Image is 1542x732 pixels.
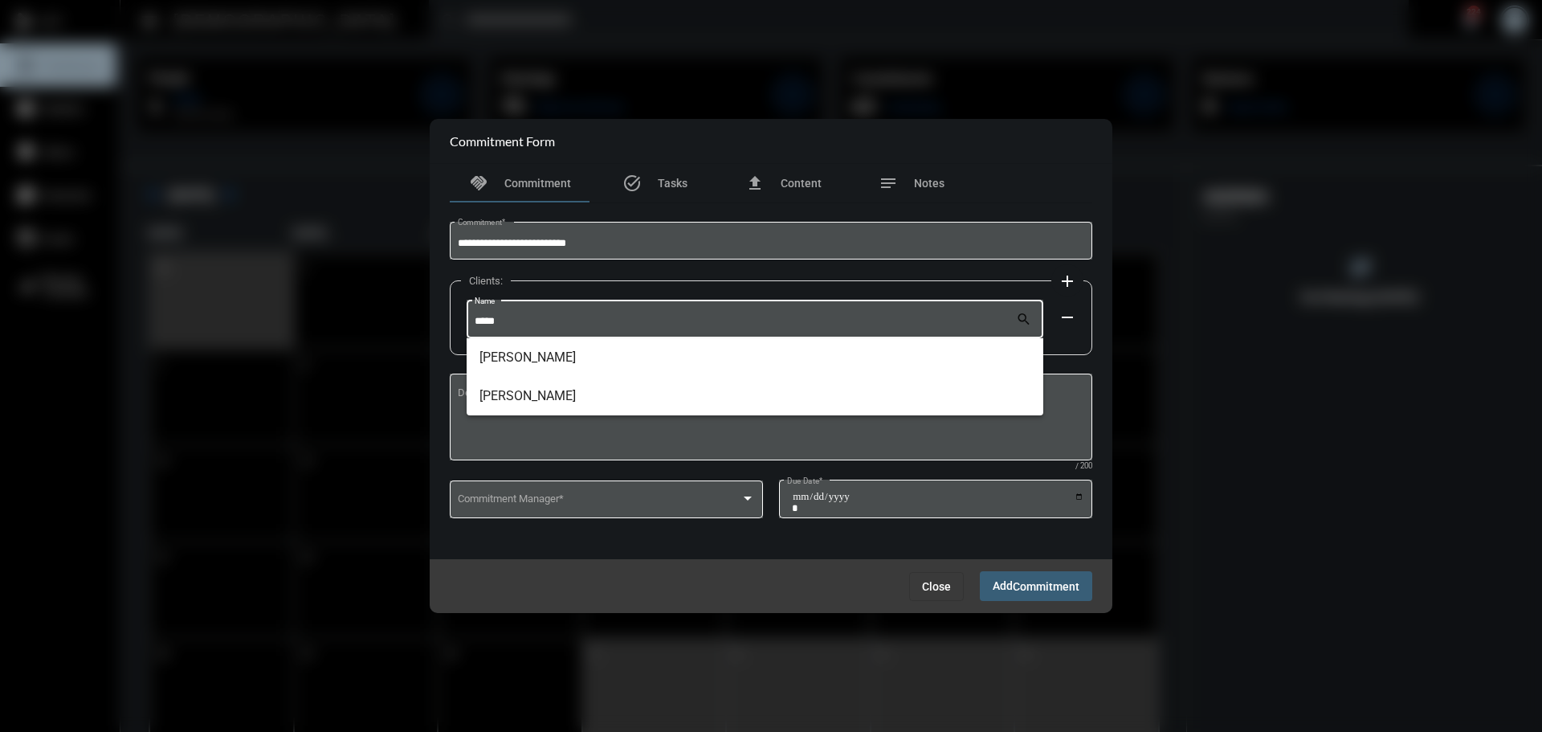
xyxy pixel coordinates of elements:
[479,338,1030,377] span: [PERSON_NAME]
[909,572,964,601] button: Close
[922,580,951,593] span: Close
[504,177,571,190] span: Commitment
[622,174,642,193] mat-icon: task_alt
[993,579,1079,592] span: Add
[879,174,898,193] mat-icon: notes
[450,133,555,149] h2: Commitment Form
[1016,311,1035,330] mat-icon: search
[980,571,1092,601] button: AddCommitment
[1058,308,1077,327] mat-icon: remove
[461,275,511,287] label: Clients:
[781,177,822,190] span: Content
[1058,272,1077,291] mat-icon: add
[914,177,944,190] span: Notes
[1013,580,1079,593] span: Commitment
[469,174,488,193] mat-icon: handshake
[658,177,687,190] span: Tasks
[1075,462,1092,471] mat-hint: / 200
[745,174,765,193] mat-icon: file_upload
[479,377,1030,415] span: [PERSON_NAME]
